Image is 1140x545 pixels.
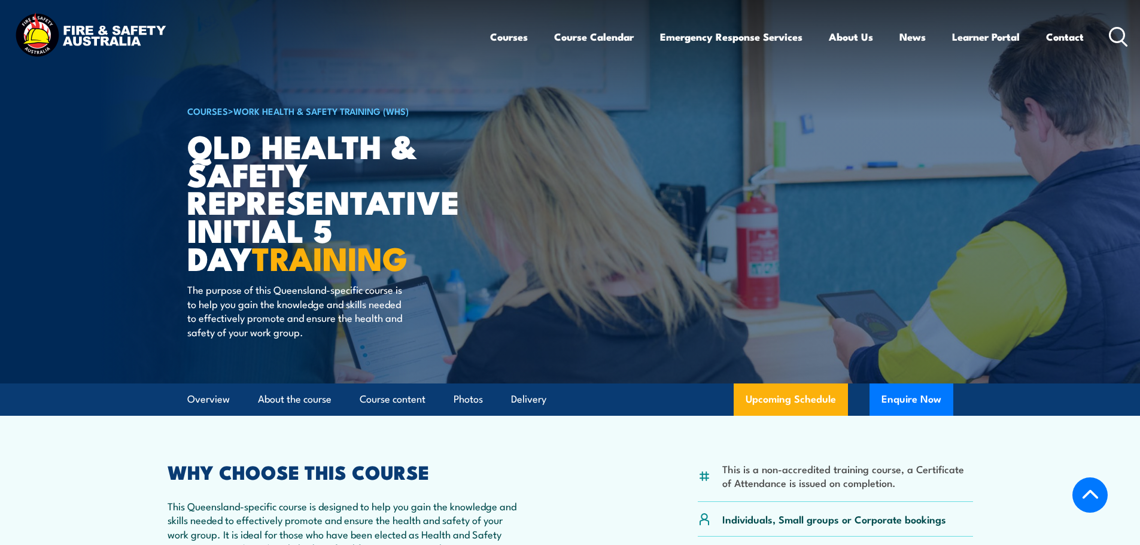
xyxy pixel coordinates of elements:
h6: > [187,103,483,118]
a: Contact [1046,21,1084,53]
a: Work Health & Safety Training (WHS) [233,104,409,117]
a: COURSES [187,104,228,117]
h2: WHY CHOOSE THIS COURSE [168,463,517,480]
a: About Us [829,21,873,53]
a: Courses [490,21,528,53]
a: Photos [454,383,483,415]
p: The purpose of this Queensland-specific course is to help you gain the knowledge and skills neede... [187,282,406,339]
a: Course content [360,383,425,415]
p: Individuals, Small groups or Corporate bookings [722,512,946,526]
a: News [899,21,926,53]
a: Learner Portal [952,21,1020,53]
strong: TRAINING [252,232,408,282]
a: Overview [187,383,230,415]
a: Emergency Response Services [660,21,802,53]
button: Enquire Now [870,383,953,416]
a: Course Calendar [554,21,634,53]
a: Upcoming Schedule [734,383,848,416]
a: Delivery [511,383,546,415]
a: About the course [258,383,332,415]
h1: QLD Health & Safety Representative Initial 5 Day [187,132,483,272]
li: This is a non-accredited training course, a Certificate of Attendance is issued on completion. [722,462,973,490]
